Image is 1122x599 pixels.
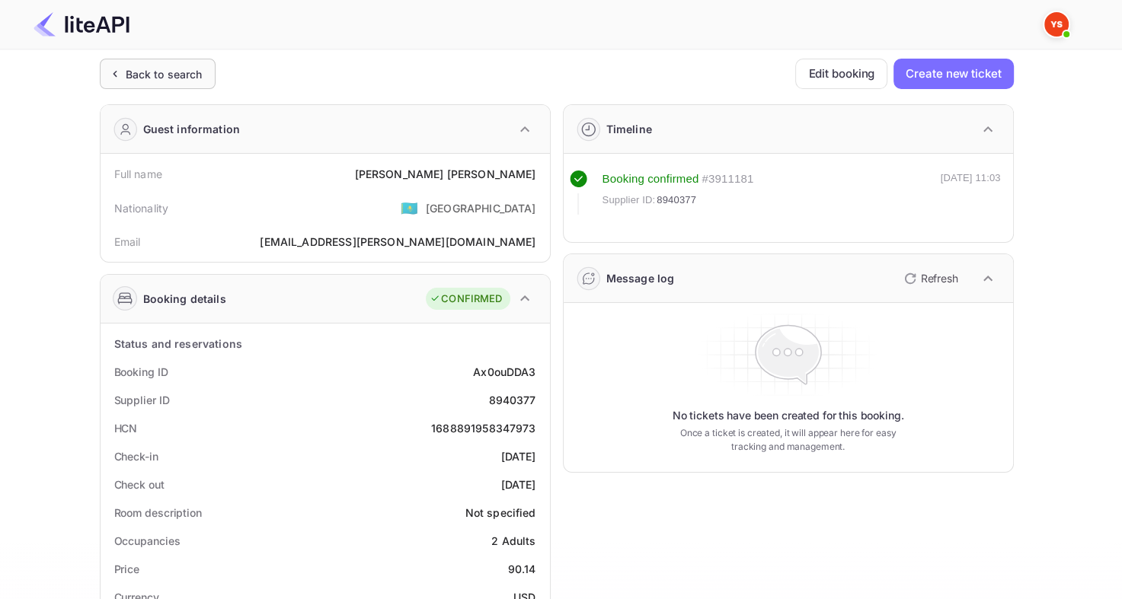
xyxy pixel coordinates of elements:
img: Yandex Support [1044,12,1069,37]
button: Create new ticket [893,59,1013,89]
img: LiteAPI Logo [34,12,129,37]
div: Booking details [143,291,226,307]
div: Message log [606,270,675,286]
p: Refresh [921,270,958,286]
div: Back to search [126,66,203,82]
p: Once a ticket is created, it will appear here for easy tracking and management. [668,426,909,454]
button: Refresh [895,266,964,291]
div: Check out [114,476,165,492]
span: Supplier ID: [603,193,656,208]
div: CONFIRMED [430,292,502,307]
div: Guest information [143,121,241,137]
div: Booking confirmed [603,170,699,188]
div: # 3911181 [702,170,753,188]
div: Check-in [114,448,158,464]
div: [DATE] 11:03 [941,170,1001,215]
div: Price [114,561,140,577]
div: [DATE] [501,476,536,492]
div: Room description [114,505,202,521]
div: Full name [114,166,162,182]
div: Not specified [465,505,536,521]
div: [PERSON_NAME] [PERSON_NAME] [354,166,535,182]
div: Email [114,234,141,250]
div: Ax0ouDDA3 [473,364,535,380]
div: Status and reservations [114,336,242,352]
div: [EMAIL_ADDRESS][PERSON_NAME][DOMAIN_NAME] [260,234,535,250]
div: 8940377 [488,392,535,408]
div: [GEOGRAPHIC_DATA] [426,200,536,216]
div: Booking ID [114,364,168,380]
p: No tickets have been created for this booking. [673,408,904,423]
div: [DATE] [501,448,536,464]
div: Occupancies [114,533,181,549]
div: HCN [114,420,138,436]
span: United States [401,194,418,221]
div: Supplier ID [114,392,170,408]
button: Edit booking [795,59,887,89]
span: 8940377 [657,193,696,208]
div: 1688891958347973 [431,420,535,436]
div: Nationality [114,200,169,216]
div: 90.14 [508,561,536,577]
div: 2 Adults [491,533,535,549]
div: Timeline [606,121,652,137]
